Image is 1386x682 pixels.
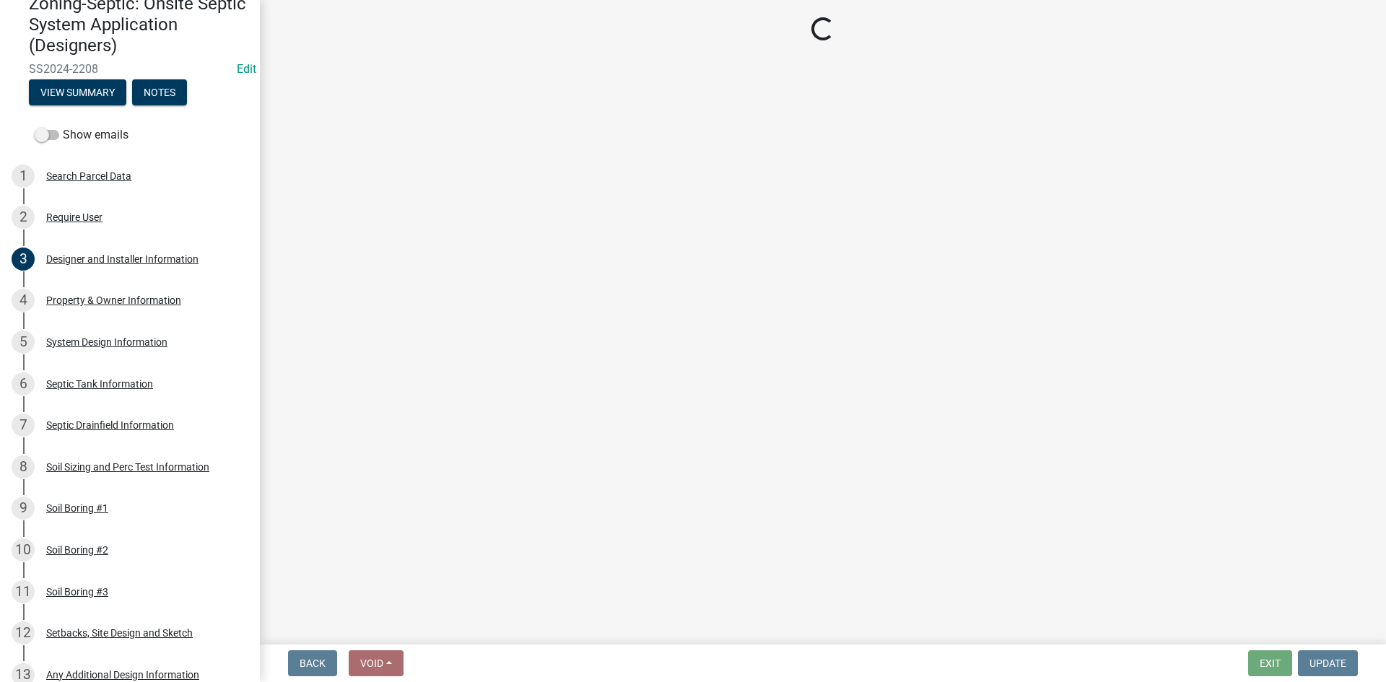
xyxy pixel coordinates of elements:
div: 4 [12,289,35,312]
div: Search Parcel Data [46,171,131,181]
button: Exit [1248,650,1292,676]
div: Any Additional Design Information [46,670,199,680]
div: 8 [12,455,35,478]
div: Septic Tank Information [46,379,153,389]
div: Designer and Installer Information [46,254,199,264]
button: Notes [132,79,187,105]
span: Update [1309,657,1346,669]
div: Setbacks, Site Design and Sketch [46,628,193,638]
div: Soil Sizing and Perc Test Information [46,462,209,472]
div: Soil Boring #1 [46,503,108,513]
wm-modal-confirm: Notes [132,87,187,99]
div: Soil Boring #3 [46,587,108,597]
div: Soil Boring #2 [46,545,108,555]
span: Void [360,657,383,669]
button: View Summary [29,79,126,105]
div: 6 [12,372,35,395]
a: Edit [237,62,256,76]
div: 9 [12,497,35,520]
wm-modal-confirm: Summary [29,87,126,99]
button: Void [349,650,404,676]
div: 1 [12,165,35,188]
div: 3 [12,248,35,271]
div: 12 [12,621,35,644]
span: Back [300,657,326,669]
div: Require User [46,212,103,222]
div: 10 [12,538,35,561]
div: 2 [12,206,35,229]
button: Update [1298,650,1358,676]
span: SS2024-2208 [29,62,231,76]
div: Septic Drainfield Information [46,420,174,430]
div: 7 [12,414,35,437]
div: 5 [12,331,35,354]
div: System Design Information [46,337,167,347]
label: Show emails [35,126,128,144]
div: Property & Owner Information [46,295,181,305]
button: Back [288,650,337,676]
div: 11 [12,580,35,603]
wm-modal-confirm: Edit Application Number [237,62,256,76]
